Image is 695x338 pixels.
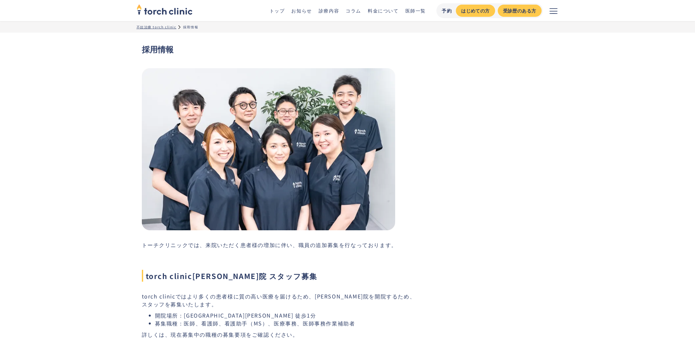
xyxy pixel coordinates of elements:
div: 予約 [442,7,452,14]
a: home [137,5,193,16]
div: 採用情報 [183,24,198,29]
a: 受診歴のある方 [498,5,542,17]
img: トーチクリニック採用情報 [142,68,395,230]
a: トップ [269,7,285,14]
h2: torch clinic[PERSON_NAME]院 スタッフ募集 [142,270,553,282]
li: 開院場所：[GEOGRAPHIC_DATA][PERSON_NAME] 徒歩1分 [155,311,553,319]
a: お知らせ [291,7,312,14]
a: 診療内容 [319,7,339,14]
a: 不妊治療 torch clinic [137,24,176,29]
a: はじめての方 [456,5,495,17]
a: 医師一覧 [405,7,426,14]
h1: 採用情報 [142,43,553,55]
li: 募集職種：医師、看護師、看護助手（MS）、医療事務、医師事務作業補助者 [155,319,553,327]
a: 料金について [368,7,399,14]
div: はじめての方 [461,7,490,14]
img: torch clinic [137,2,193,16]
div: 受診歴のある方 [503,7,536,14]
a: コラム [346,7,361,14]
p: トーチクリニックでは、来院いただく患者様の増加に伴い、職員の追加募集を行なっております。 [142,241,553,249]
p: torch clinicではより多くの患者様に質の高い医療を届けるため、[PERSON_NAME]院を開院するため、 スタッフを募集いたします。 [142,292,553,308]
